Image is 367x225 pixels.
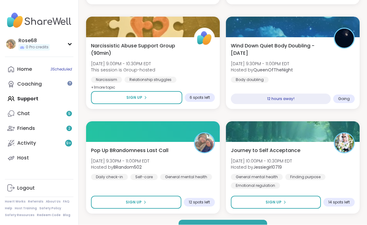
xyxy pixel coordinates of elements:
[91,196,181,209] button: Sign Up
[195,29,214,48] img: ShareWell
[18,38,50,44] div: Rose68
[5,200,26,204] a: How It Works
[17,81,42,88] div: Coaching
[50,67,72,72] span: 3 Scheduled
[113,164,142,171] b: BRandom502
[91,42,187,57] span: Narcissistic Abuse Support Group (90min)
[124,77,176,83] div: Relationship struggles
[66,141,71,146] span: 9 +
[63,200,69,204] a: FAQ
[231,164,292,171] span: Hosted by
[190,95,210,100] span: 6 spots left
[68,111,70,117] span: 9
[126,95,142,101] span: Sign Up
[231,42,327,57] span: Wind Down Quiet Body Doubling - [DATE]
[68,126,70,131] span: 2
[5,136,73,151] a: Activity9+
[231,61,293,67] span: [DATE] 9:30PM - 11:00PM EDT
[91,67,155,73] span: This session is Group-hosted
[5,151,73,166] a: Host
[91,147,168,155] span: Pop Up BRandomness Last Call
[231,196,321,209] button: Sign Up
[231,158,292,164] span: [DATE] 10:00PM - 10:30PM EDT
[63,213,70,218] a: Blog
[5,77,73,92] a: Coaching
[91,77,122,83] div: Narcissism
[335,29,354,48] img: QueenOfTheNight
[46,200,61,204] a: About Us
[195,134,214,153] img: BRandom502
[189,200,210,205] span: 12 spots left
[231,94,331,104] div: 12 hours away!
[5,10,73,31] img: ShareWell Nav Logo
[328,200,350,205] span: 14 spots left
[91,91,182,104] button: Sign Up
[253,164,282,171] b: Jessiegirl0719
[91,158,149,164] span: [DATE] 9:30PM - 11:00PM EDT
[338,97,350,102] span: Going
[5,62,73,77] a: Home3Scheduled
[39,207,61,211] a: Safety Policy
[5,207,12,211] a: Help
[5,213,34,218] a: Safety Resources
[6,39,16,49] img: Rose68
[231,67,293,73] span: Hosted by
[231,77,269,83] div: Body doubling
[160,174,212,180] div: General mental health
[91,164,149,171] span: Hosted by
[28,200,43,204] a: Referrals
[15,207,37,211] a: Host Training
[17,140,36,147] div: Activity
[91,61,155,67] span: [DATE] 9:00PM - 10:30PM EDT
[67,81,72,86] iframe: Spotlight
[37,213,61,218] a: Redeem Code
[253,67,293,73] b: QueenOfTheNight
[17,125,35,132] div: Friends
[231,147,300,155] span: Journey to Self Acceptance
[17,66,32,73] div: Home
[5,121,73,136] a: Friends2
[266,200,282,205] span: Sign Up
[335,134,354,153] img: Jessiegirl0719
[285,174,326,180] div: Finding purpose
[5,181,73,196] a: Logout
[231,174,283,180] div: General mental health
[17,185,35,192] div: Logout
[26,45,49,50] span: 0 Pro credits
[91,174,128,180] div: Daily check-in
[17,155,29,162] div: Host
[130,174,158,180] div: Self-care
[126,200,142,205] span: Sign Up
[231,183,280,189] div: Emotional regulation
[17,110,30,117] div: Chat
[5,106,73,121] a: Chat9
